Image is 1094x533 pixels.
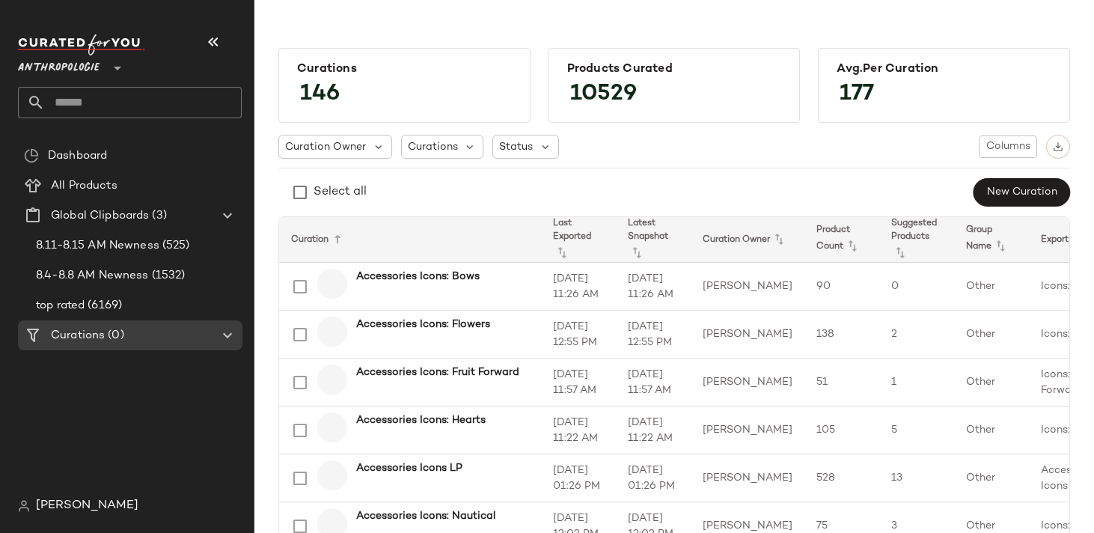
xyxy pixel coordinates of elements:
td: [PERSON_NAME] [691,311,804,359]
b: Accessories Icons: Hearts [356,412,486,428]
td: 528 [804,454,879,502]
th: Curation Owner [691,217,804,263]
span: Global Clipboards [51,207,149,225]
span: Dashboard [48,147,107,165]
span: Anthropologie [18,51,100,78]
b: Accessories Icons: Bows [356,269,480,284]
th: Latest Snapshot [616,217,691,263]
span: 10529 [555,67,652,121]
td: [PERSON_NAME] [691,263,804,311]
td: 138 [804,311,879,359]
img: svg%3e [1053,141,1063,152]
td: [DATE] 11:26 AM [541,263,616,311]
img: svg%3e [18,500,30,512]
b: Accessories Icons: Flowers [356,317,490,332]
td: Other [954,406,1029,454]
span: Curations [408,139,458,155]
td: 5 [879,406,954,454]
div: Avg.per Curation [837,62,1051,76]
td: [DATE] 11:26 AM [616,263,691,311]
img: svg%3e [24,148,39,163]
div: Products Curated [567,62,782,76]
td: 51 [804,359,879,406]
span: (0) [105,327,123,344]
span: New Curation [986,186,1057,198]
span: Curations [51,327,105,344]
td: [DATE] 11:22 AM [616,406,691,454]
b: Accessories Icons: Nautical [356,508,495,524]
td: 105 [804,406,879,454]
td: [DATE] 11:57 AM [541,359,616,406]
td: [PERSON_NAME] [691,454,804,502]
td: 2 [879,311,954,359]
td: [DATE] 01:26 PM [616,454,691,502]
span: 177 [825,67,889,121]
span: (525) [159,237,190,255]
span: top rated [36,297,85,314]
div: Select all [314,183,367,201]
span: All Products [51,177,117,195]
td: 90 [804,263,879,311]
button: New Curation [974,178,1070,207]
th: Product Count [804,217,879,263]
span: 146 [285,67,355,121]
td: Other [954,359,1029,406]
span: [PERSON_NAME] [36,497,138,515]
img: cfy_white_logo.C9jOOHJF.svg [18,34,145,55]
span: 8.11-8.15 AM Newness [36,237,159,255]
th: Group Name [954,217,1029,263]
span: 8.4-8.8 AM Newness [36,267,149,284]
td: [PERSON_NAME] [691,406,804,454]
td: [DATE] 12:55 PM [541,311,616,359]
td: [DATE] 11:57 AM [616,359,691,406]
div: Curations [297,62,512,76]
th: Suggested Products [879,217,954,263]
td: Other [954,263,1029,311]
th: Last Exported [541,217,616,263]
span: (6169) [85,297,122,314]
span: (3) [149,207,166,225]
td: 13 [879,454,954,502]
span: Curation Owner [285,139,366,155]
span: (1532) [149,267,186,284]
span: Status [499,139,533,155]
td: [PERSON_NAME] [691,359,804,406]
td: 0 [879,263,954,311]
b: Accessories Icons LP [356,460,462,476]
button: Columns [979,135,1037,158]
b: Accessories Icons: Fruit Forward [356,365,519,380]
th: Curation [279,217,541,263]
td: [DATE] 11:22 AM [541,406,616,454]
span: Columns [985,141,1030,153]
td: 1 [879,359,954,406]
td: [DATE] 12:55 PM [616,311,691,359]
td: [DATE] 01:26 PM [541,454,616,502]
td: Other [954,311,1029,359]
td: Other [954,454,1029,502]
